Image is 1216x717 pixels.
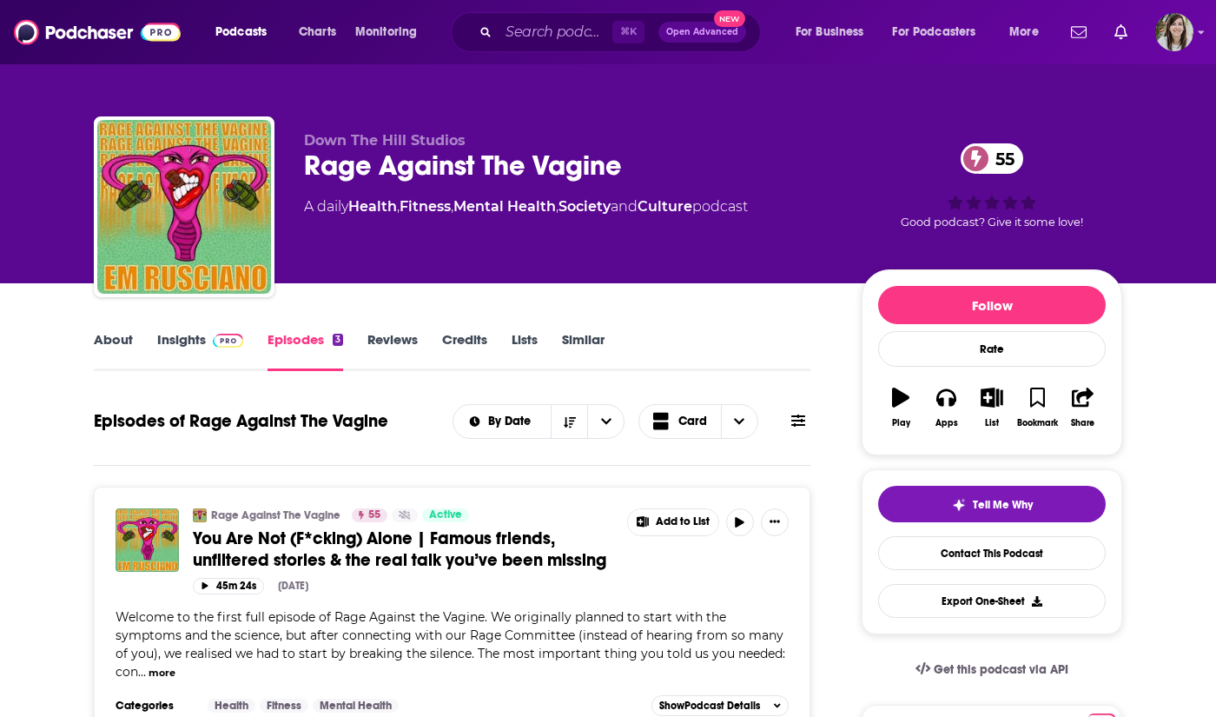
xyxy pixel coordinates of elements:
span: You Are Not (F*cking) Alone | Famous friends, unfiltered stories & the real talk you’ve been missing [193,528,606,571]
a: Reviews [367,331,418,371]
button: tell me why sparkleTell Me Why [878,486,1106,522]
img: tell me why sparkle [952,498,966,512]
img: You Are Not (F*cking) Alone | Famous friends, unfiltered stories & the real talk you’ve been missing [116,508,179,572]
span: Monitoring [355,20,417,44]
a: Active [422,508,469,522]
button: Show More Button [761,508,789,536]
a: Health [348,198,397,215]
a: Fitness [260,699,308,713]
div: 55Good podcast? Give it some love! [862,132,1122,240]
button: open menu [453,415,552,428]
div: List [985,418,999,428]
button: Share [1061,376,1106,439]
a: Rage Against The Vagine [211,508,340,522]
a: Lists [512,331,538,371]
button: Export One-Sheet [878,584,1106,618]
div: Bookmark [1017,418,1058,428]
span: , [397,198,400,215]
span: Active [429,507,462,524]
button: open menu [783,18,886,46]
span: 55 [368,507,380,524]
button: List [969,376,1014,439]
button: Follow [878,286,1106,324]
a: 55 [352,508,387,522]
a: Show notifications dropdown [1064,17,1094,47]
span: Podcasts [215,20,267,44]
div: Play [892,418,910,428]
span: Logged in as devinandrade [1155,13,1193,51]
div: Share [1071,418,1094,428]
a: InsightsPodchaser Pro [157,331,243,371]
span: , [451,198,453,215]
a: Similar [562,331,605,371]
img: Podchaser Pro [213,334,243,348]
button: ShowPodcast Details [651,695,789,716]
a: 55 [961,143,1023,174]
h2: Choose List sort [453,404,625,439]
div: [DATE] [278,580,308,592]
button: Bookmark [1014,376,1060,439]
h1: Episodes of Rage Against The Vagine [94,410,388,432]
button: Open AdvancedNew [658,22,746,43]
span: Tell Me Why [973,498,1033,512]
button: Play [878,376,923,439]
span: ⌘ K [612,21,644,43]
span: Good podcast? Give it some love! [901,216,1083,229]
button: open menu [203,18,289,46]
h3: Categories [116,699,194,713]
span: Welcome to the first full episode of Rage Against the Vagine. We originally planned to start with... [116,609,785,680]
button: Show More Button [628,509,718,535]
a: Charts [287,18,347,46]
span: 55 [978,143,1023,174]
div: Rate [878,331,1106,367]
span: For Podcasters [892,20,975,44]
button: Sort Direction [551,405,587,438]
button: open menu [882,18,1001,46]
a: Credits [442,331,487,371]
a: Health [208,699,255,713]
button: Apps [923,376,968,439]
span: ... [138,664,146,680]
button: Show profile menu [1155,13,1193,51]
span: Card [678,415,707,428]
div: A daily podcast [304,196,748,217]
span: Charts [299,20,336,44]
a: Get this podcast via API [902,648,1082,691]
div: Apps [935,418,958,428]
button: open menu [343,18,439,46]
a: Fitness [400,198,451,215]
span: By Date [488,415,537,428]
img: Rage Against The Vagine [97,120,271,294]
a: Mental Health [313,699,399,713]
span: and [611,198,638,215]
a: Culture [638,198,692,215]
a: You Are Not (F*cking) Alone | Famous friends, unfiltered stories & the real talk you’ve been missing [193,528,615,571]
button: open menu [997,18,1061,46]
a: Episodes3 [268,331,343,371]
a: Society [558,198,611,215]
img: Podchaser - Follow, Share and Rate Podcasts [14,16,181,49]
span: Down The Hill Studios [304,132,466,149]
span: Add to List [656,515,710,528]
span: Get this podcast via API [934,662,1068,677]
button: open menu [587,405,624,438]
button: Choose View [638,404,758,439]
span: For Business [796,20,864,44]
input: Search podcasts, credits, & more... [499,18,612,46]
button: more [149,666,175,680]
span: , [556,198,558,215]
span: More [1009,20,1039,44]
span: Show Podcast Details [659,700,760,712]
div: 3 [333,334,343,346]
a: Show notifications dropdown [1107,17,1134,47]
button: 45m 24s [193,578,264,594]
a: Mental Health [453,198,556,215]
a: About [94,331,133,371]
img: Rage Against The Vagine [193,508,207,522]
span: Open Advanced [666,28,738,37]
img: User Profile [1155,13,1193,51]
